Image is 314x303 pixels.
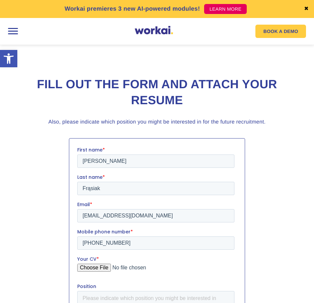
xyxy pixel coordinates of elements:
[255,25,306,38] a: BOOK A DEMO
[204,4,247,14] a: LEARN MORE
[2,229,156,272] span: I hereby consent to the processing of my personal data of a special category contained in my appl...
[32,118,282,126] h3: Also, please indicate which position you might be interested in for the future recruitment.
[10,76,304,109] h2: Fill out the form and attach your resume
[65,4,200,13] p: Workai premieres 3 new AI-powered modules!
[2,183,157,213] span: I hereby consent to the processing of the personal data I have provided during the recruitment pr...
[2,230,6,234] input: I hereby consent to the processing of my personal data of a special category contained in my appl...
[304,6,309,12] a: ✖
[2,183,6,188] input: I hereby consent to the processing of the personal data I have provided during the recruitment pr...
